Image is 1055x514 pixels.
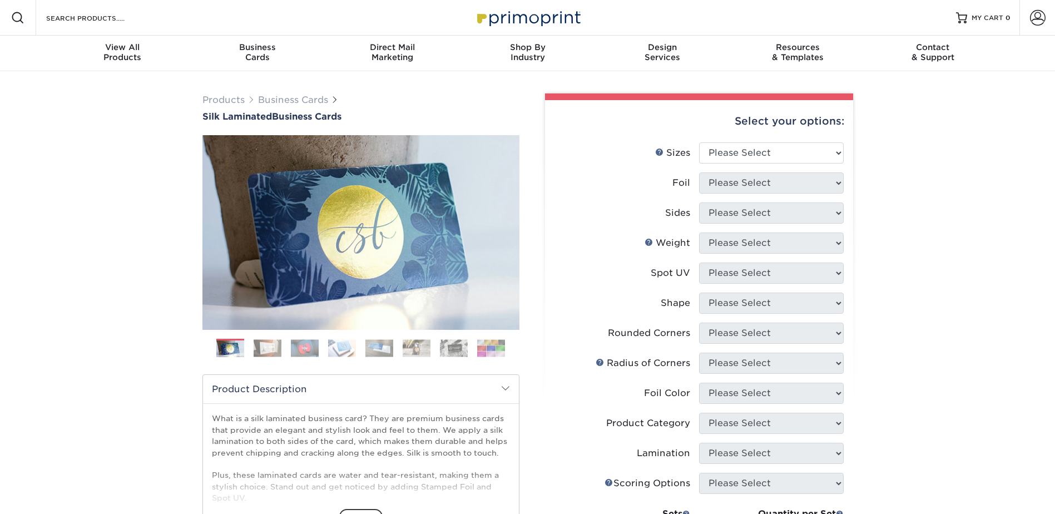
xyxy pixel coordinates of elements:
[216,335,244,363] img: Business Cards 01
[325,42,460,52] span: Direct Mail
[403,339,430,357] img: Business Cards 06
[440,339,468,357] img: Business Cards 07
[655,146,690,160] div: Sizes
[661,296,690,310] div: Shape
[190,42,325,62] div: Cards
[365,339,393,357] img: Business Cards 05
[972,13,1003,23] span: MY CART
[865,36,1000,71] a: Contact& Support
[55,36,190,71] a: View AllProducts
[190,42,325,52] span: Business
[203,375,519,403] h2: Product Description
[554,100,844,142] div: Select your options:
[190,36,325,71] a: BusinessCards
[865,42,1000,52] span: Contact
[55,42,190,52] span: View All
[665,206,690,220] div: Sides
[477,339,505,357] img: Business Cards 08
[472,6,583,29] img: Primoprint
[45,11,153,24] input: SEARCH PRODUCTS.....
[1006,14,1011,22] span: 0
[55,42,190,62] div: Products
[258,95,328,105] a: Business Cards
[202,74,519,391] img: Silk Laminated 01
[595,42,730,62] div: Services
[460,42,595,52] span: Shop By
[637,447,690,460] div: Lamination
[202,95,245,105] a: Products
[644,387,690,400] div: Foil Color
[730,42,865,62] div: & Templates
[291,339,319,357] img: Business Cards 03
[651,266,690,280] div: Spot UV
[202,111,272,122] span: Silk Laminated
[730,42,865,52] span: Resources
[460,42,595,62] div: Industry
[672,176,690,190] div: Foil
[325,42,460,62] div: Marketing
[608,327,690,340] div: Rounded Corners
[325,36,460,71] a: Direct MailMarketing
[645,236,690,250] div: Weight
[460,36,595,71] a: Shop ByIndustry
[202,111,519,122] a: Silk LaminatedBusiness Cards
[596,357,690,370] div: Radius of Corners
[730,36,865,71] a: Resources& Templates
[254,339,281,357] img: Business Cards 02
[595,42,730,52] span: Design
[328,339,356,357] img: Business Cards 04
[202,111,519,122] h1: Business Cards
[595,36,730,71] a: DesignServices
[605,477,690,490] div: Scoring Options
[606,417,690,430] div: Product Category
[865,42,1000,62] div: & Support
